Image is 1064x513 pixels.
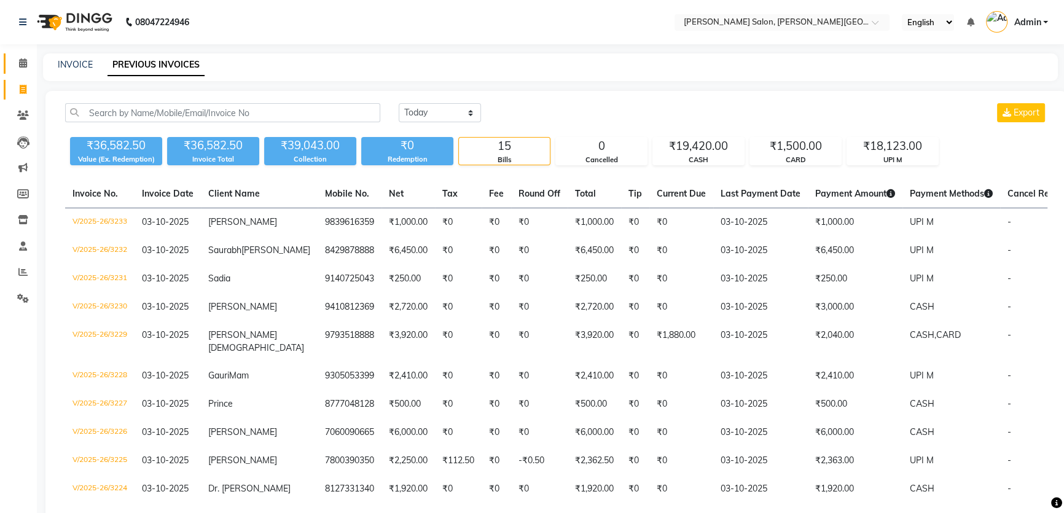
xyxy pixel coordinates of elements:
[318,390,381,418] td: 8777048128
[381,265,435,293] td: ₹250.00
[142,245,189,256] span: 03-10-2025
[381,418,435,447] td: ₹6,000.00
[482,237,511,265] td: ₹0
[381,447,435,475] td: ₹2,250.00
[1007,245,1011,256] span: -
[511,293,568,321] td: ₹0
[910,329,936,340] span: CASH,
[65,447,135,475] td: V/2025-26/3225
[208,370,229,381] span: Gauri
[808,390,902,418] td: ₹500.00
[381,321,435,362] td: ₹3,920.00
[808,475,902,503] td: ₹1,920.00
[511,447,568,475] td: -₹0.50
[808,418,902,447] td: ₹6,000.00
[318,293,381,321] td: 9410812369
[1007,398,1011,409] span: -
[511,418,568,447] td: ₹0
[568,390,621,418] td: ₹500.00
[986,11,1007,33] img: Admin
[621,265,649,293] td: ₹0
[721,188,800,199] span: Last Payment Date
[511,362,568,390] td: ₹0
[910,426,934,437] span: CASH
[435,321,482,362] td: ₹0
[65,265,135,293] td: V/2025-26/3231
[750,155,841,165] div: CARD
[649,390,713,418] td: ₹0
[318,362,381,390] td: 9305053399
[482,418,511,447] td: ₹0
[621,321,649,362] td: ₹0
[808,237,902,265] td: ₹6,450.00
[815,188,895,199] span: Payment Amount
[142,329,189,340] span: 03-10-2025
[482,293,511,321] td: ₹0
[713,475,808,503] td: 03-10-2025
[435,237,482,265] td: ₹0
[318,237,381,265] td: 8429878888
[621,418,649,447] td: ₹0
[65,293,135,321] td: V/2025-26/3230
[808,362,902,390] td: ₹2,410.00
[70,137,162,154] div: ₹36,582.50
[58,59,93,70] a: INVOICE
[381,293,435,321] td: ₹2,720.00
[142,398,189,409] span: 03-10-2025
[750,138,841,155] div: ₹1,500.00
[556,155,647,165] div: Cancelled
[511,321,568,362] td: ₹0
[208,301,277,312] span: [PERSON_NAME]
[910,370,934,381] span: UPI M
[442,188,458,199] span: Tax
[381,208,435,237] td: ₹1,000.00
[65,208,135,237] td: V/2025-26/3233
[459,138,550,155] div: 15
[264,137,356,154] div: ₹39,043.00
[621,362,649,390] td: ₹0
[65,321,135,362] td: V/2025-26/3229
[910,245,934,256] span: UPI M
[649,265,713,293] td: ₹0
[808,447,902,475] td: ₹2,363.00
[649,321,713,362] td: ₹1,880.00
[910,398,934,409] span: CASH
[511,390,568,418] td: ₹0
[361,137,453,154] div: ₹0
[435,475,482,503] td: ₹0
[381,362,435,390] td: ₹2,410.00
[910,455,934,466] span: UPI M
[649,208,713,237] td: ₹0
[318,447,381,475] td: 7800390350
[167,137,259,154] div: ₹36,582.50
[847,138,938,155] div: ₹18,123.00
[318,208,381,237] td: 9839616359
[568,237,621,265] td: ₹6,450.00
[713,418,808,447] td: 03-10-2025
[808,293,902,321] td: ₹3,000.00
[142,426,189,437] span: 03-10-2025
[713,265,808,293] td: 03-10-2025
[1007,483,1011,494] span: -
[1007,426,1011,437] span: -
[621,447,649,475] td: ₹0
[649,418,713,447] td: ₹0
[208,426,277,437] span: [PERSON_NAME]
[713,321,808,362] td: 03-10-2025
[208,455,277,466] span: [PERSON_NAME]
[208,245,241,256] span: Saurabh
[482,475,511,503] td: ₹0
[568,265,621,293] td: ₹250.00
[489,188,504,199] span: Fee
[713,362,808,390] td: 03-10-2025
[1007,455,1011,466] span: -
[325,188,369,199] span: Mobile No.
[381,237,435,265] td: ₹6,450.00
[318,321,381,362] td: 9793518888
[1014,107,1039,118] span: Export
[511,475,568,503] td: ₹0
[657,188,706,199] span: Current Due
[389,188,404,199] span: Net
[318,475,381,503] td: 8127331340
[568,418,621,447] td: ₹6,000.00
